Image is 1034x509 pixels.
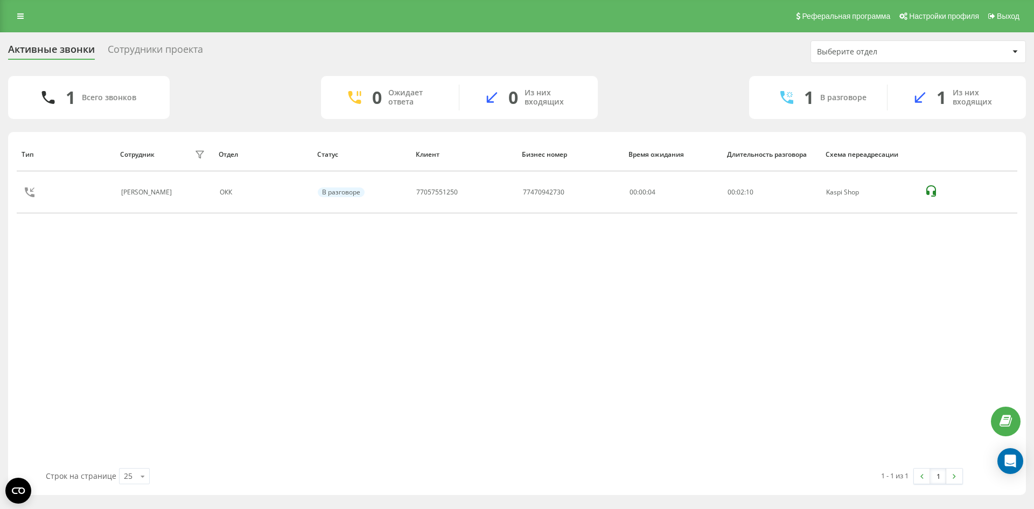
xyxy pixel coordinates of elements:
[416,151,512,158] div: Клиент
[737,187,744,197] span: 02
[220,189,306,196] div: ОКК
[997,12,1019,20] span: Выход
[909,12,979,20] span: Настройки профиля
[317,151,406,158] div: Статус
[388,88,443,107] div: Ожидает ответа
[930,469,946,484] a: 1
[630,189,716,196] div: 00:00:04
[124,471,132,482] div: 25
[802,12,890,20] span: Реферальная программа
[997,448,1023,474] div: Open Intercom Messenger
[66,87,75,108] div: 1
[120,151,155,158] div: Сотрудник
[817,47,946,57] div: Выберите отдел
[219,151,307,158] div: Отдел
[728,189,753,196] div: : :
[46,471,116,481] span: Строк на странице
[22,151,110,158] div: Тип
[628,151,717,158] div: Время ожидания
[508,87,518,108] div: 0
[820,93,867,102] div: В разговоре
[372,87,382,108] div: 0
[318,187,365,197] div: В разговоре
[523,189,564,196] div: 77470942730
[728,187,735,197] span: 00
[525,88,582,107] div: Из них входящих
[416,189,458,196] div: 77057551250
[826,151,914,158] div: Схема переадресации
[953,88,1010,107] div: Из них входящих
[826,189,913,196] div: Kaspi Shop
[881,470,909,481] div: 1 - 1 из 1
[937,87,946,108] div: 1
[8,44,95,60] div: Активные звонки
[727,151,815,158] div: Длительность разговора
[522,151,618,158] div: Бизнес номер
[746,187,753,197] span: 10
[108,44,203,60] div: Сотрудники проекта
[5,478,31,504] button: Open CMP widget
[82,93,136,102] div: Всего звонков
[121,189,174,196] div: [PERSON_NAME]
[804,87,814,108] div: 1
